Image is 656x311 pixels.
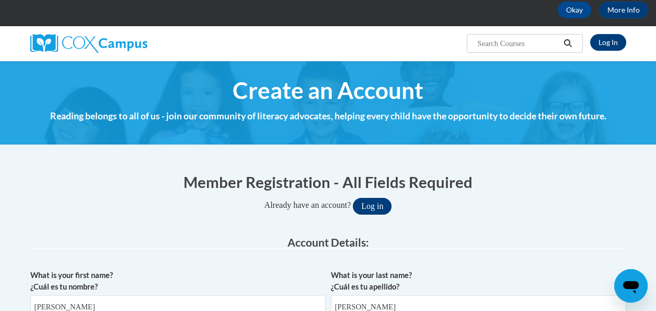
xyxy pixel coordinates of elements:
[30,171,626,193] h1: Member Registration - All Fields Required
[287,236,369,249] span: Account Details:
[353,198,392,215] button: Log in
[331,270,626,293] label: What is your last name? ¿Cuál es tu apellido?
[476,37,560,50] input: Search Courses
[614,269,648,303] iframe: Button to launch messaging window, conversation in progress
[30,270,326,293] label: What is your first name? ¿Cuál es tu nombre?
[264,201,351,209] span: Already have an account?
[233,76,423,104] span: Create an Account
[599,2,648,18] a: More Info
[558,2,591,18] button: Okay
[30,34,147,53] img: Cox Campus
[590,34,626,51] a: Log In
[560,37,576,50] button: Search
[30,109,626,123] h4: Reading belongs to all of us - join our community of literacy advocates, helping every child have...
